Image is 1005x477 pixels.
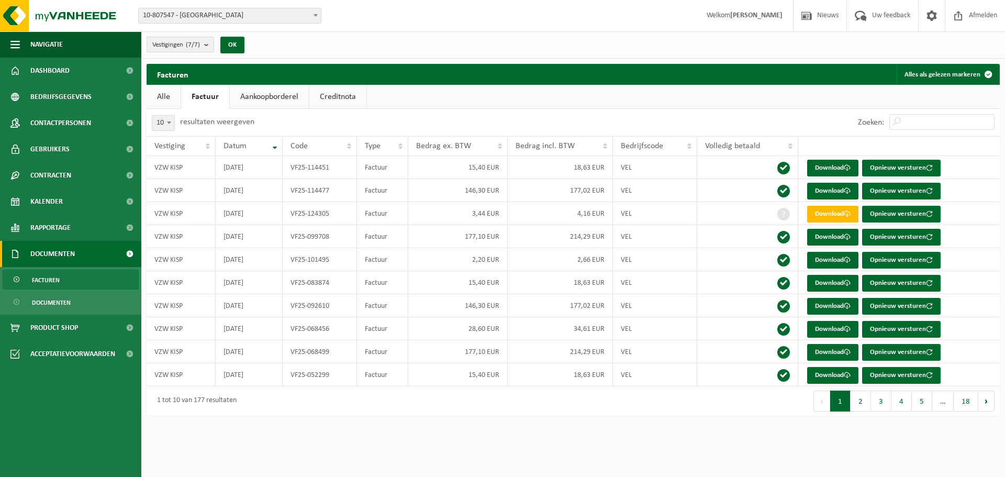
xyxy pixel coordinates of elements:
td: 177,10 EUR [408,340,508,363]
span: Vestiging [154,142,185,150]
td: Factuur [357,202,408,225]
button: Opnieuw versturen [862,298,941,315]
td: VZW KISP [147,271,216,294]
span: Kalender [30,188,63,215]
td: VZW KISP [147,363,216,386]
td: 146,30 EUR [408,294,508,317]
a: Documenten [3,292,139,312]
span: Bedrijfscode [621,142,663,150]
span: Documenten [32,293,71,313]
button: 2 [851,391,871,412]
td: VF25-124305 [283,202,357,225]
span: 10-807547 - VZW KISP - MARIAKERKE [139,8,321,23]
button: Alles als gelezen markeren [896,64,999,85]
span: Documenten [30,241,75,267]
button: Opnieuw versturen [862,206,941,223]
a: Factuur [181,85,229,109]
td: [DATE] [216,225,283,248]
td: 177,10 EUR [408,225,508,248]
span: Gebruikers [30,136,70,162]
td: 28,60 EUR [408,317,508,340]
td: [DATE] [216,363,283,386]
button: 18 [954,391,978,412]
button: Opnieuw versturen [862,183,941,199]
button: Opnieuw versturen [862,160,941,176]
td: Factuur [357,294,408,317]
td: VF25-114451 [283,156,357,179]
td: VZW KISP [147,156,216,179]
span: Code [291,142,308,150]
td: [DATE] [216,156,283,179]
a: Download [807,183,858,199]
td: 2,20 EUR [408,248,508,271]
label: resultaten weergeven [180,118,254,126]
button: 4 [891,391,912,412]
td: VZW KISP [147,317,216,340]
td: 146,30 EUR [408,179,508,202]
a: Download [807,321,858,338]
td: 177,02 EUR [508,179,612,202]
span: Bedrijfsgegevens [30,84,92,110]
td: VF25-101495 [283,248,357,271]
a: Download [807,229,858,246]
td: 15,40 EUR [408,156,508,179]
td: [DATE] [216,248,283,271]
td: VZW KISP [147,340,216,363]
button: Opnieuw versturen [862,344,941,361]
span: Rapportage [30,215,71,241]
h2: Facturen [147,64,199,84]
button: Next [978,391,995,412]
td: VEL [613,294,698,317]
td: 15,40 EUR [408,271,508,294]
span: Contactpersonen [30,110,91,136]
td: [DATE] [216,317,283,340]
td: [DATE] [216,271,283,294]
span: Navigatie [30,31,63,58]
td: VF25-083874 [283,271,357,294]
span: 10 [152,115,175,131]
td: 18,63 EUR [508,363,612,386]
a: Aankoopborderel [230,85,309,109]
span: Bedrag ex. BTW [416,142,471,150]
span: … [932,391,954,412]
td: VF25-068456 [283,317,357,340]
td: VF25-114477 [283,179,357,202]
td: VEL [613,363,698,386]
span: Type [365,142,381,150]
strong: [PERSON_NAME] [730,12,783,19]
td: VEL [613,340,698,363]
label: Zoeken: [858,118,884,127]
td: VZW KISP [147,294,216,317]
td: 34,61 EUR [508,317,612,340]
span: Volledig betaald [705,142,760,150]
a: Download [807,367,858,384]
button: 5 [912,391,932,412]
span: 10 [152,116,174,130]
td: VZW KISP [147,179,216,202]
a: Download [807,344,858,361]
td: Factuur [357,156,408,179]
td: 4,16 EUR [508,202,612,225]
td: VEL [613,248,698,271]
a: Download [807,252,858,269]
a: Facturen [3,270,139,290]
td: 177,02 EUR [508,294,612,317]
span: Contracten [30,162,71,188]
td: VEL [613,202,698,225]
td: Factuur [357,363,408,386]
span: Dashboard [30,58,70,84]
a: Download [807,298,858,315]
td: Factuur [357,271,408,294]
div: 1 tot 10 van 177 resultaten [152,392,237,411]
td: [DATE] [216,294,283,317]
button: 1 [830,391,851,412]
td: 18,63 EUR [508,156,612,179]
td: VZW KISP [147,248,216,271]
td: VF25-068499 [283,340,357,363]
td: VF25-092610 [283,294,357,317]
button: Opnieuw versturen [862,229,941,246]
td: 15,40 EUR [408,363,508,386]
button: Vestigingen(7/7) [147,37,214,52]
a: Download [807,275,858,292]
td: Factuur [357,179,408,202]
